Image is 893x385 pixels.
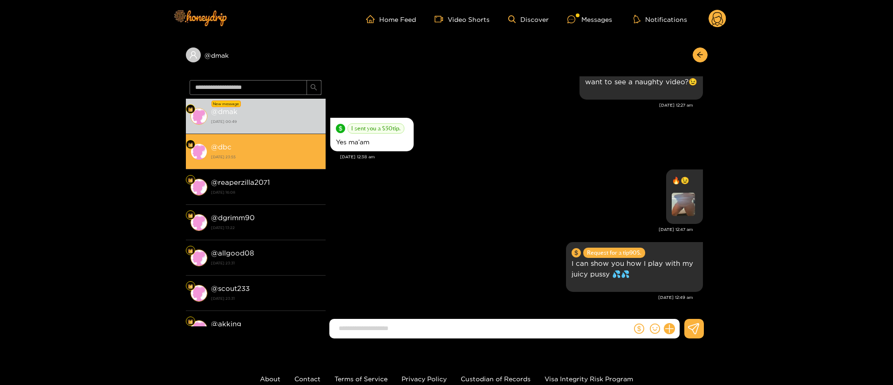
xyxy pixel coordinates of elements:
[572,248,581,257] span: dollar-circle
[211,294,321,303] strong: [DATE] 23:31
[191,320,207,337] img: conversation
[672,175,697,186] p: 🔥😉
[366,15,379,23] span: home
[330,118,414,151] div: Sep. 17, 12:38 am
[366,15,416,23] a: Home Feed
[461,375,531,382] a: Custodian of Records
[632,322,646,336] button: dollar
[294,375,320,382] a: Contact
[188,284,193,289] img: Fan Level
[260,375,280,382] a: About
[579,61,703,100] div: Sep. 17, 12:27 am
[191,214,207,231] img: conversation
[211,259,321,267] strong: [DATE] 23:31
[435,15,448,23] span: video-camera
[566,242,703,292] div: Sep. 17, 12:49 am
[583,248,645,258] span: Request for a tip 90 $.
[402,375,447,382] a: Privacy Policy
[188,248,193,254] img: Fan Level
[191,143,207,160] img: conversation
[567,14,612,25] div: Messages
[307,80,321,95] button: search
[211,249,254,257] strong: @ allgood08
[189,51,198,59] span: user
[508,15,549,23] a: Discover
[572,258,697,279] p: I can show you how I play with my juicy pussy 💦💦
[211,223,321,232] strong: [DATE] 13:22
[188,142,193,148] img: Fan Level
[336,138,408,146] div: Yes ma’am
[211,117,321,126] strong: [DATE] 00:49
[211,153,321,161] strong: [DATE] 23:55
[211,143,232,151] strong: @ dbc
[340,154,703,160] div: [DATE] 12:38 am
[330,102,693,108] div: [DATE] 12:27 am
[211,320,241,328] strong: @ akking
[188,213,193,218] img: Fan Level
[545,375,633,382] a: Visa Integrity Risk Program
[211,101,241,107] div: New message
[672,193,695,216] img: preview
[188,319,193,324] img: Fan Level
[696,51,703,59] span: arrow-left
[330,226,693,233] div: [DATE] 12:47 am
[191,285,207,302] img: conversation
[188,177,193,183] img: Fan Level
[634,324,644,334] span: dollar
[211,188,321,196] strong: [DATE] 16:08
[186,47,326,62] div: @dmak
[191,179,207,196] img: conversation
[631,14,690,24] button: Notifications
[211,108,238,115] strong: @ dmak
[310,84,317,92] span: search
[336,124,345,133] span: dollar-circle
[330,294,693,301] div: [DATE] 12:49 am
[188,107,193,112] img: Fan Level
[666,169,703,224] div: Sep. 17, 12:47 am
[693,47,708,62] button: arrow-left
[191,108,207,125] img: conversation
[585,76,697,87] p: want to see a naughty video?😉
[191,250,207,266] img: conversation
[211,214,255,222] strong: @ dgrimm90
[211,178,270,186] strong: @ reaperzilla2071
[435,15,490,23] a: Video Shorts
[650,324,660,334] span: smile
[334,375,388,382] a: Terms of Service
[348,123,404,134] span: I sent you a $ 50 tip.
[211,284,250,292] strong: @ scout233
